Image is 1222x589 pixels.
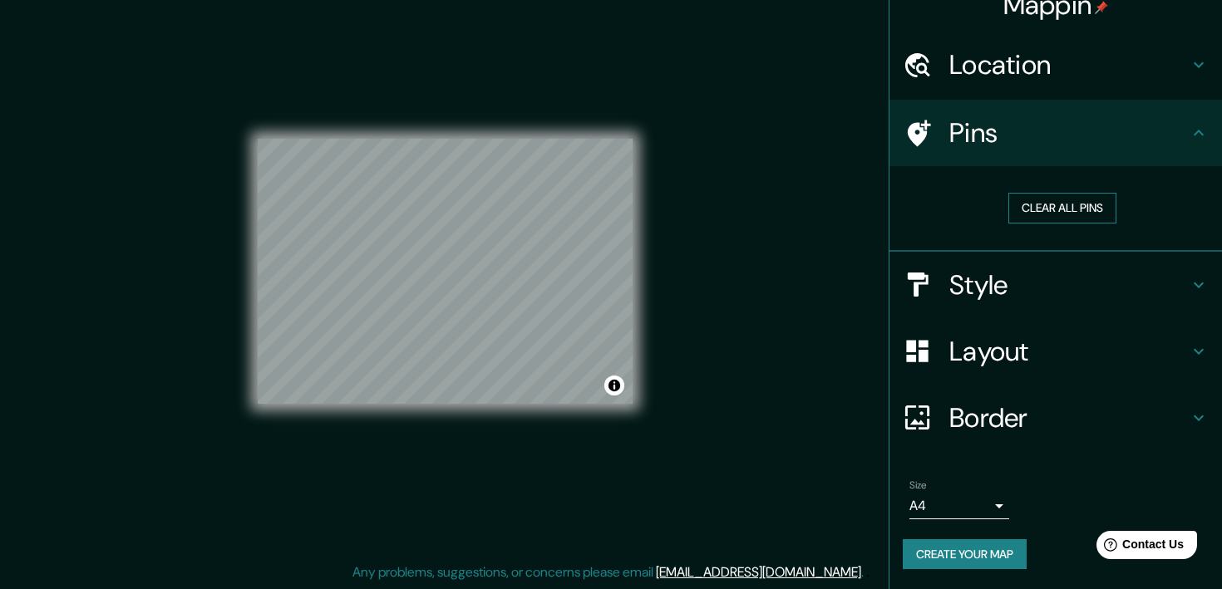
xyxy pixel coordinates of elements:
div: . [864,562,866,582]
p: Any problems, suggestions, or concerns please email . [352,562,864,582]
img: pin-icon.png [1095,1,1108,14]
div: Layout [889,318,1222,385]
div: . [866,562,870,582]
div: Style [889,252,1222,318]
h4: Style [949,268,1189,302]
h4: Border [949,401,1189,434]
button: Clear all pins [1008,193,1116,223]
div: A4 [909,493,1009,519]
h4: Location [949,48,1189,81]
div: Pins [889,100,1222,166]
div: Location [889,32,1222,98]
canvas: Map [258,139,633,404]
iframe: Help widget launcher [1074,524,1204,571]
h4: Layout [949,335,1189,368]
button: Toggle attribution [604,375,624,395]
label: Size [909,478,927,492]
div: Border [889,385,1222,451]
h4: Pins [949,116,1189,150]
button: Create your map [903,539,1027,570]
a: [EMAIL_ADDRESS][DOMAIN_NAME] [656,563,861,581]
